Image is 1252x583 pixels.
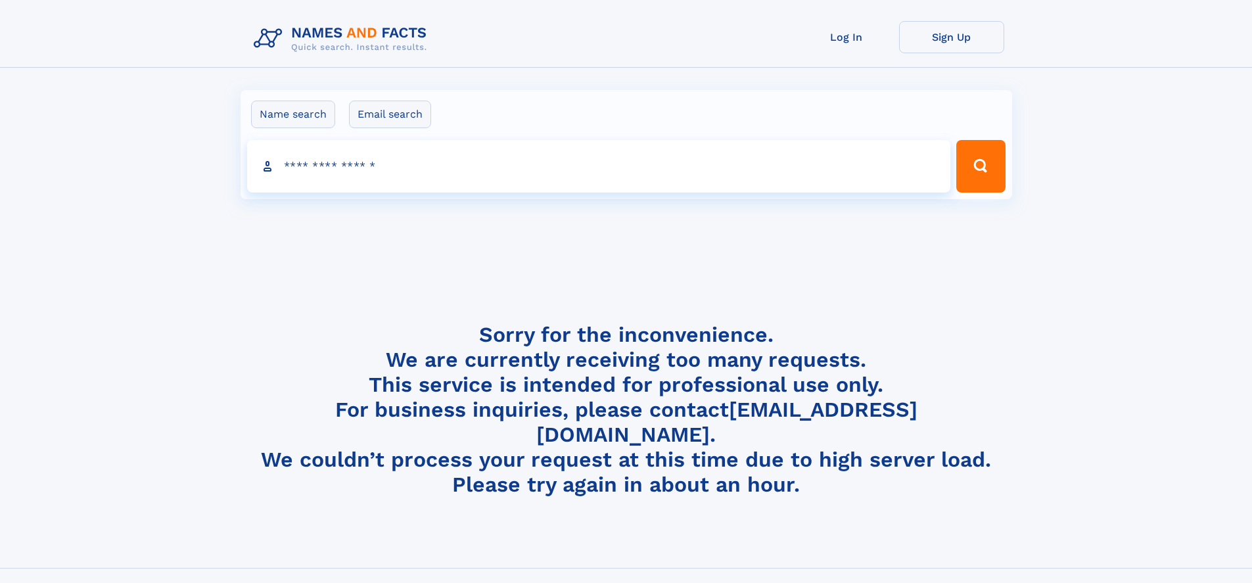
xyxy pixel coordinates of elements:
[794,21,899,53] a: Log In
[248,21,438,57] img: Logo Names and Facts
[956,140,1005,193] button: Search Button
[247,140,951,193] input: search input
[248,322,1004,498] h4: Sorry for the inconvenience. We are currently receiving too many requests. This service is intend...
[899,21,1004,53] a: Sign Up
[251,101,335,128] label: Name search
[536,397,917,447] a: [EMAIL_ADDRESS][DOMAIN_NAME]
[349,101,431,128] label: Email search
